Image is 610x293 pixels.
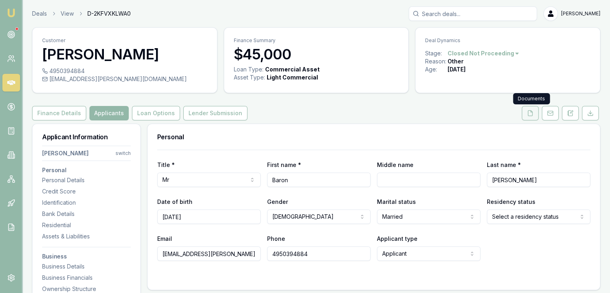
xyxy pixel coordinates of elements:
div: [EMAIL_ADDRESS][PERSON_NAME][DOMAIN_NAME] [42,75,207,83]
h3: Business [42,254,131,259]
div: Loan Type: [234,65,263,73]
div: Assets & Liabilities [42,232,131,240]
label: Residency status [487,198,535,205]
a: Lender Submission [182,106,249,120]
div: Commercial Asset [265,65,320,73]
input: DD/MM/YYYY [157,210,261,224]
input: Search deals [409,6,537,21]
h3: Personal [42,167,131,173]
div: Bank Details [42,210,131,218]
nav: breadcrumb [32,10,131,18]
a: Applicants [88,106,130,120]
div: Documents [513,93,550,104]
label: Title * [157,161,175,168]
label: Gender [267,198,288,205]
label: Middle name [377,161,413,168]
img: emu-icon-u.png [6,8,16,18]
div: Business Financials [42,274,131,282]
div: Business Details [42,262,131,271]
a: Loan Options [130,106,182,120]
div: Reason: [425,57,448,65]
button: Finance Details [32,106,86,120]
div: Light Commercial [267,73,318,81]
a: Finance Details [32,106,88,120]
label: First name * [267,161,301,168]
div: Personal Details [42,176,131,184]
div: Credit Score [42,187,131,195]
h3: $45,000 [234,46,399,62]
div: Ownership Structure [42,285,131,293]
button: Applicants [89,106,129,120]
div: Identification [42,199,131,207]
h3: [PERSON_NAME] [42,46,207,62]
h3: Personal [157,134,590,140]
label: Applicant type [377,235,417,242]
p: Deal Dynamics [425,37,590,44]
label: Phone [267,235,285,242]
a: Deals [32,10,47,18]
div: 4950394884 [42,67,207,75]
button: Lender Submission [183,106,247,120]
button: Loan Options [132,106,180,120]
label: Marital status [377,198,416,205]
div: Stage: [425,49,448,57]
div: [PERSON_NAME] [42,149,89,157]
span: D-2KFVXKLWA0 [87,10,131,18]
div: switch [116,150,131,157]
input: 0431 234 567 [267,246,371,261]
label: Last name * [487,161,521,168]
p: Finance Summary [234,37,399,44]
a: View [61,10,74,18]
div: Asset Type : [234,73,265,81]
button: Closed Not Proceeding [448,49,520,57]
div: Other [448,57,464,65]
label: Date of birth [157,198,193,205]
div: Residential [42,221,131,229]
label: Email [157,235,172,242]
p: Customer [42,37,207,44]
span: [PERSON_NAME] [561,10,600,17]
h3: Applicant Information [42,134,131,140]
div: [DATE] [448,65,466,73]
div: Age: [425,65,448,73]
